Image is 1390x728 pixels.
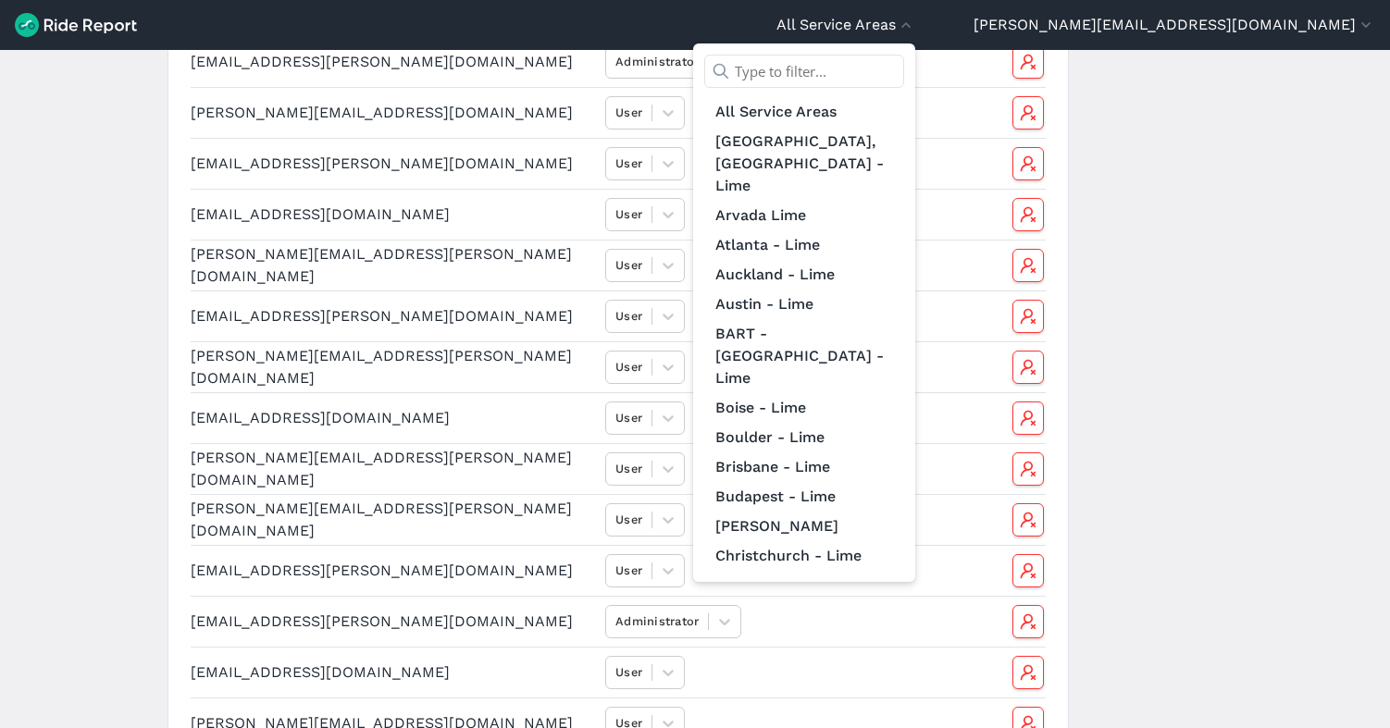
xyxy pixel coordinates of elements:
a: Boise - Lime [704,393,904,423]
a: All Service Areas [704,97,904,127]
a: Auckland - Lime [704,260,904,290]
a: Arvada Lime [704,201,904,230]
a: Boulder - Lime [704,423,904,452]
a: [GEOGRAPHIC_DATA], [GEOGRAPHIC_DATA] - Lime [704,127,904,201]
a: Austin - Lime [704,290,904,319]
a: BART - [GEOGRAPHIC_DATA] - Lime [704,319,904,393]
a: Christchurch - Lime [704,541,904,571]
input: Type to filter... [704,55,904,88]
a: Brisbane - Lime [704,452,904,482]
a: Budapest - Lime [704,482,904,512]
a: [PERSON_NAME] [704,512,904,541]
a: Atlanta - Lime [704,230,904,260]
